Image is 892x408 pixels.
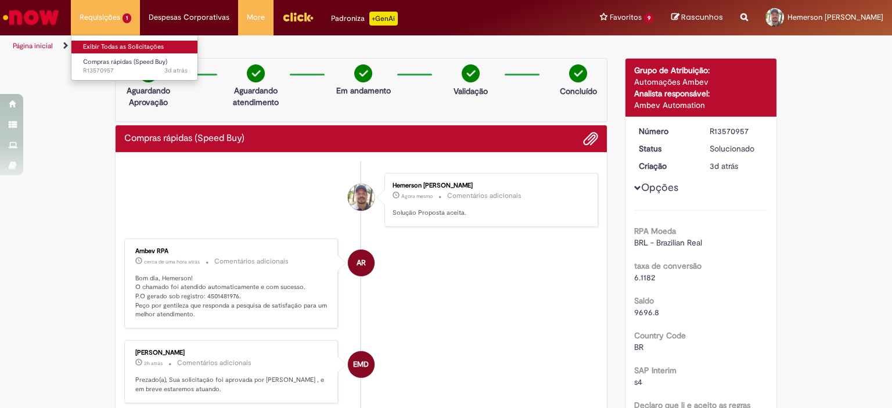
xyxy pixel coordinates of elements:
p: +GenAi [369,12,398,26]
b: Country Code [634,330,686,341]
span: 1 [123,13,131,23]
div: Automações Ambev [634,76,768,88]
span: BRL - Brazilian Real [634,237,702,248]
dt: Número [630,125,702,137]
span: More [247,12,265,23]
dt: Criação [630,160,702,172]
time: 29/09/2025 10:36:15 [144,360,163,367]
span: Rascunhos [681,12,723,23]
b: SAP Interim [634,365,677,375]
img: ServiceNow [1,6,61,29]
span: 3d atrás [710,161,738,171]
time: 26/09/2025 14:50:47 [710,161,738,171]
span: BR [634,342,643,352]
span: 9 [644,13,654,23]
button: Adicionar anexos [583,131,598,146]
img: check-circle-green.png [247,64,265,82]
span: EMD [353,351,369,378]
div: Hemerson [PERSON_NAME] [393,182,586,189]
a: Aberto R13570957 : Compras rápidas (Speed Buy) [71,56,199,77]
ul: Trilhas de página [9,35,586,57]
span: 3d atrás [164,66,188,75]
div: Padroniza [331,12,398,26]
span: Despesas Corporativas [149,12,229,23]
span: AR [357,249,366,277]
span: 6.1182 [634,272,655,283]
div: Hemerson Alberto Floriani [348,184,375,211]
div: [PERSON_NAME] [135,349,329,356]
div: Edilson Moreira Do Cabo Souza [348,351,375,378]
span: Hemerson [PERSON_NAME] [787,12,883,22]
b: Saldo [634,295,654,306]
span: s4 [634,377,642,387]
b: RPA Moeda [634,226,676,236]
ul: Requisições [71,35,198,81]
img: check-circle-green.png [354,64,372,82]
span: R13570957 [83,66,188,75]
div: Ambev Automation [634,99,768,111]
time: 26/09/2025 14:50:48 [164,66,188,75]
p: Bom dia, Hemerson! O chamado foi atendido automaticamente e com sucesso. P.O gerado sob registro:... [135,274,329,320]
p: Aguardando atendimento [228,85,284,108]
a: Exibir Todas as Solicitações [71,41,199,53]
img: check-circle-green.png [569,64,587,82]
h2: Compras rápidas (Speed Buy) Histórico de tíquete [124,133,244,144]
div: Analista responsável: [634,88,768,99]
div: Ambev RPA [135,248,329,255]
div: 26/09/2025 14:50:47 [710,160,764,172]
div: Solucionado [710,143,764,154]
time: 29/09/2025 11:18:59 [144,258,200,265]
span: 2h atrás [144,360,163,367]
small: Comentários adicionais [177,358,251,368]
img: click_logo_yellow_360x200.png [282,8,314,26]
p: Prezado(a), Sua solicitação foi aprovada por [PERSON_NAME] , e em breve estaremos atuando. [135,375,329,393]
span: Favoritos [610,12,642,23]
span: 9696.8 [634,307,659,317]
span: cerca de uma hora atrás [144,258,200,265]
div: R13570957 [710,125,764,137]
dt: Status [630,143,702,154]
span: Compras rápidas (Speed Buy) [83,57,167,66]
p: Em andamento [336,85,391,96]
time: 29/09/2025 12:33:18 [401,193,433,200]
small: Comentários adicionais [214,257,289,266]
a: Página inicial [13,41,53,50]
b: taxa de conversão [634,261,702,271]
p: Validação [454,85,488,97]
span: Agora mesmo [401,193,433,200]
p: Solução Proposta aceita. [393,208,586,218]
div: Ambev RPA [348,250,375,276]
p: Concluído [560,85,597,97]
a: Rascunhos [671,12,723,23]
div: Grupo de Atribuição: [634,64,768,76]
span: Requisições [80,12,120,23]
img: check-circle-green.png [462,64,480,82]
p: Aguardando Aprovação [120,85,177,108]
small: Comentários adicionais [447,191,521,201]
